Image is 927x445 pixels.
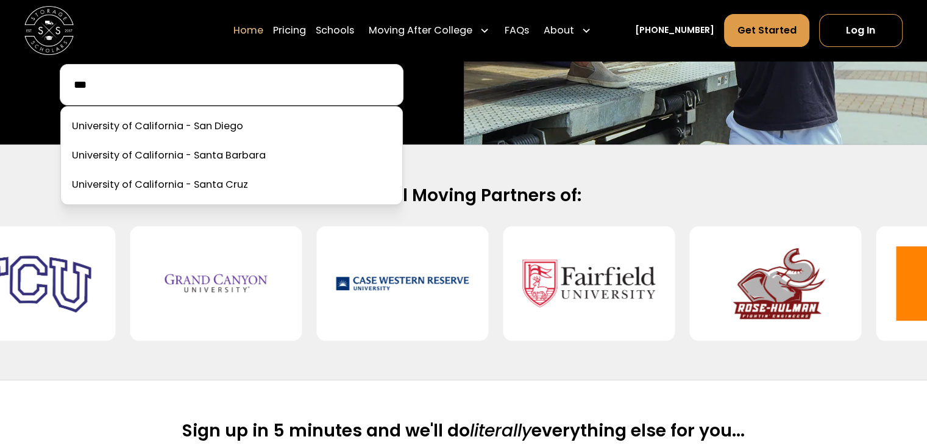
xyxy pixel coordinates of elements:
[182,419,745,442] h2: Sign up in 5 minutes and we'll do everything else for you...
[369,23,472,38] div: Moving After College
[316,13,354,48] a: Schools
[724,14,809,47] a: Get Started
[709,236,842,331] img: Rose-Hulman Institute of Technology
[539,13,596,48] div: About
[24,6,74,55] img: Storage Scholars main logo
[364,13,494,48] div: Moving After College
[24,6,74,55] a: home
[544,23,574,38] div: About
[819,14,903,47] a: Log In
[71,184,856,207] h2: Official Moving Partners of:
[504,13,528,48] a: FAQs
[233,13,263,48] a: Home
[273,13,306,48] a: Pricing
[523,236,656,331] img: Fairfield University
[149,236,282,331] img: Grand Canyon University (GCU)
[635,24,714,37] a: [PHONE_NUMBER]
[336,236,469,331] img: Case Western Reserve University
[470,418,531,443] span: literally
